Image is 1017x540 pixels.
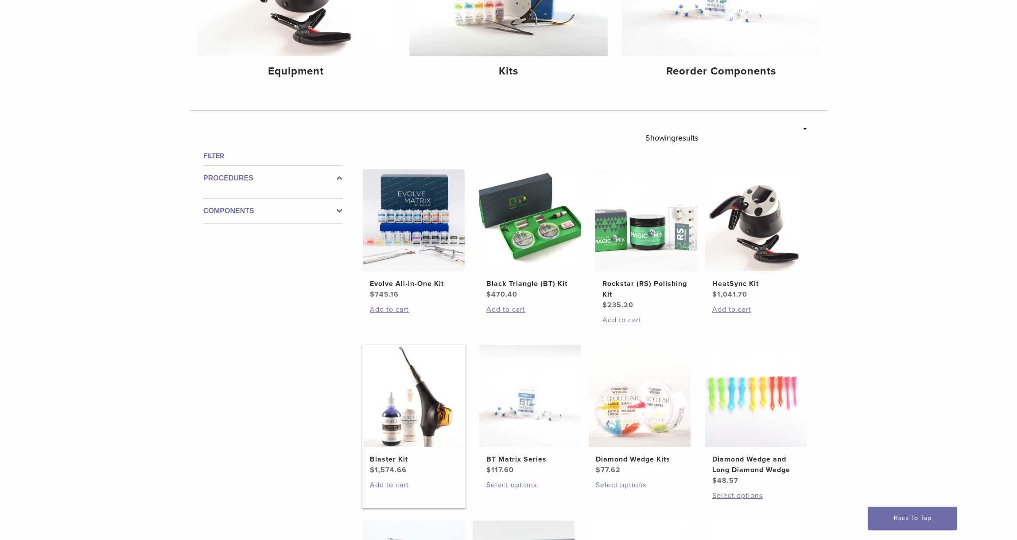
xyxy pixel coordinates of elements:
a: Add to cart: “Evolve All-in-One Kit” [370,304,458,315]
a: Select options for “Diamond Wedge Kits” [596,480,683,490]
a: Rockstar (RS) Polishing KitRockstar (RS) Polishing Kit $235.20 [595,169,698,310]
label: Procedures [203,173,342,184]
span: $ [370,290,375,299]
img: Black Triangle (BT) Kit [479,169,581,271]
bdi: 1,041.70 [712,290,747,299]
bdi: 48.57 [712,476,738,485]
bdi: 470.40 [486,290,517,299]
a: Evolve All-in-One KitEvolve All-in-One Kit $745.16 [362,169,466,300]
h2: Diamond Wedge and Long Diamond Wedge [712,454,800,475]
span: $ [712,476,717,485]
bdi: 745.16 [370,290,399,299]
h4: Reorder Components [629,63,813,79]
h2: Diamond Wedge Kits [596,454,683,465]
img: Rockstar (RS) Polishing Kit [595,169,697,271]
h2: BT Matrix Series [486,454,574,465]
h4: Equipment [204,63,388,79]
h2: Evolve All-in-One Kit [370,278,458,289]
a: HeatSync KitHeatSync Kit $1,041.70 [705,169,808,300]
bdi: 1,574.66 [370,466,407,474]
a: Add to cart: “HeatSync Kit” [712,304,800,315]
bdi: 77.62 [596,466,621,474]
img: Diamond Wedge and Long Diamond Wedge [705,345,807,447]
span: $ [596,466,601,474]
p: Showing results [645,129,698,147]
a: Back To Top [868,507,957,530]
span: $ [712,290,717,299]
a: Select options for “BT Matrix Series” [486,480,574,490]
a: Add to cart: “Blaster Kit” [370,480,458,490]
img: Diamond Wedge Kits [589,345,691,447]
a: Diamond Wedge KitsDiamond Wedge Kits $77.62 [588,345,691,475]
h2: HeatSync Kit [712,278,800,289]
span: $ [486,290,491,299]
img: BT Matrix Series [479,345,581,447]
a: Add to cart: “Black Triangle (BT) Kit” [486,304,574,315]
h2: Rockstar (RS) Polishing Kit [602,278,690,300]
span: $ [602,301,607,309]
h2: Black Triangle (BT) Kit [486,278,574,289]
span: $ [486,466,491,474]
img: Evolve All-in-One Kit [363,169,465,271]
h4: Kits [416,63,601,79]
a: Add to cart: “Rockstar (RS) Polishing Kit” [602,315,690,325]
span: $ [370,466,375,474]
img: HeatSync Kit [705,169,807,271]
bdi: 117.60 [486,466,514,474]
a: Select options for “Diamond Wedge and Long Diamond Wedge” [712,490,800,501]
a: Black Triangle (BT) KitBlack Triangle (BT) Kit $470.40 [479,169,582,300]
a: Diamond Wedge and Long Diamond WedgeDiamond Wedge and Long Diamond Wedge $48.57 [705,345,808,486]
h2: Blaster Kit [370,454,458,465]
bdi: 235.20 [602,301,633,309]
img: Blaster Kit [363,345,465,447]
label: Components [203,206,342,216]
a: Blaster KitBlaster Kit $1,574.66 [362,345,466,475]
h4: Filter [203,151,342,161]
a: BT Matrix SeriesBT Matrix Series $117.60 [479,345,582,475]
